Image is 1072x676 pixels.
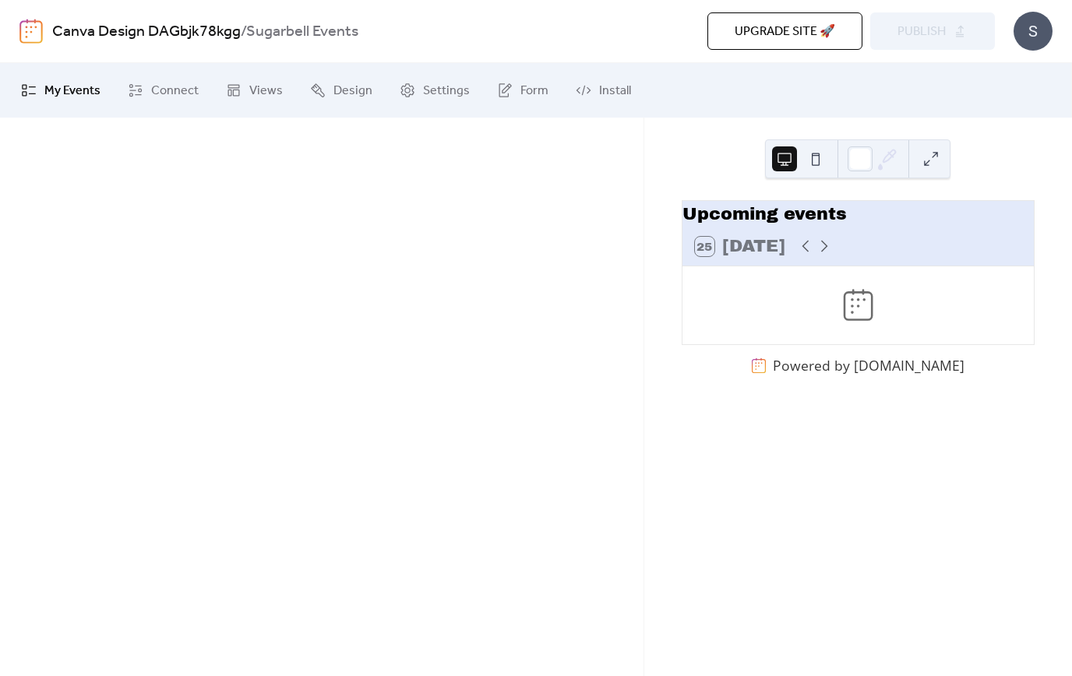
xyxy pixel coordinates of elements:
[423,82,470,100] span: Settings
[44,82,100,100] span: My Events
[249,82,283,100] span: Views
[599,82,631,100] span: Install
[735,23,835,41] span: Upgrade site 🚀
[19,19,43,44] img: logo
[388,69,481,111] a: Settings
[564,69,643,111] a: Install
[854,356,964,375] a: [DOMAIN_NAME]
[241,17,246,47] b: /
[298,69,384,111] a: Design
[520,82,548,100] span: Form
[485,69,560,111] a: Form
[151,82,199,100] span: Connect
[773,356,964,375] div: Powered by
[52,17,241,47] a: Canva Design DAGbjk78kgg
[707,12,862,50] button: Upgrade site 🚀
[682,201,1034,227] div: Upcoming events
[333,82,372,100] span: Design
[214,69,294,111] a: Views
[1014,12,1053,51] div: S
[116,69,210,111] a: Connect
[9,69,112,111] a: My Events
[246,17,358,47] b: Sugarbell Events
